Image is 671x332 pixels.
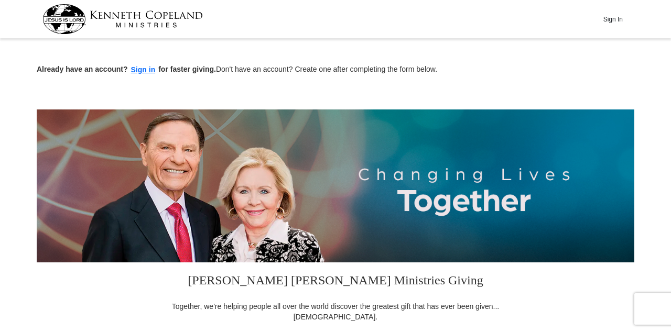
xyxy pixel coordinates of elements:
p: Don't have an account? Create one after completing the form below. [37,64,634,76]
h3: [PERSON_NAME] [PERSON_NAME] Ministries Giving [165,262,506,301]
button: Sign in [128,64,159,76]
img: kcm-header-logo.svg [42,4,203,34]
div: Together, we're helping people all over the world discover the greatest gift that has ever been g... [165,301,506,322]
strong: Already have an account? for faster giving. [37,65,216,73]
button: Sign In [597,11,629,27]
